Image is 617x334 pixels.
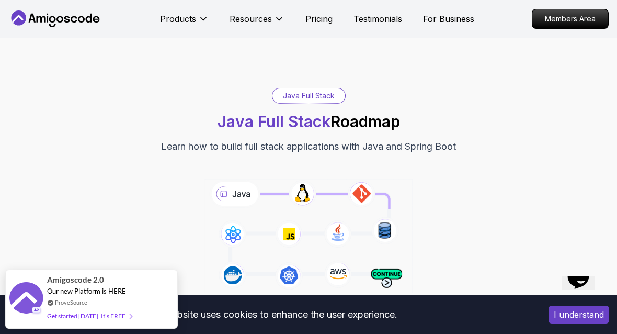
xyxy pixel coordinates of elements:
[160,13,209,34] button: Products
[218,112,330,131] span: Java Full Stack
[305,13,333,25] a: Pricing
[218,112,400,131] h1: Roadmap
[55,298,87,307] a: ProveSource
[532,9,609,29] a: Members Area
[549,306,609,324] button: Accept cookies
[47,287,126,295] span: Our new Platform is HERE
[557,276,608,325] iframe: chat widget
[161,139,456,154] p: Learn how to build full stack applications with Java and Spring Boot
[230,13,284,34] button: Resources
[160,13,196,25] p: Products
[230,13,272,25] p: Resources
[532,9,608,28] p: Members Area
[47,274,104,286] span: Amigoscode 2.0
[423,13,474,25] a: For Business
[272,88,345,103] div: Java Full Stack
[47,310,132,322] div: Get started [DATE]. It's FREE
[8,303,533,326] div: This website uses cookies to enhance the user experience.
[9,282,43,316] img: provesource social proof notification image
[353,13,402,25] a: Testimonials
